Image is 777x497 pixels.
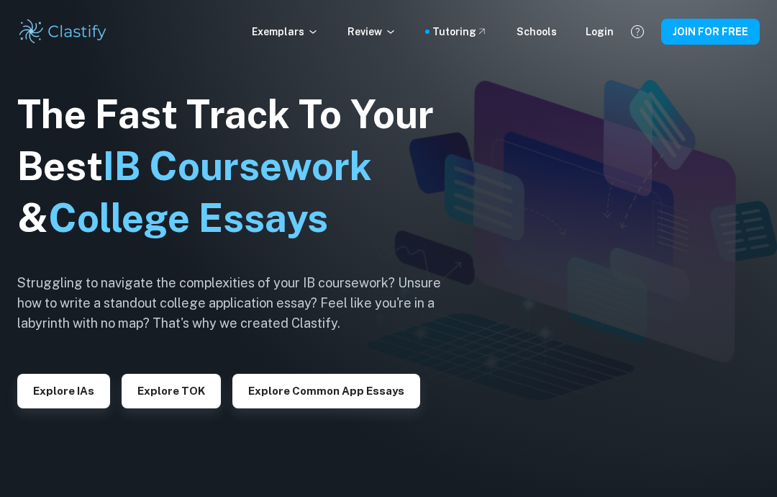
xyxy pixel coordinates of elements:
p: Exemplars [252,24,319,40]
a: Tutoring [432,24,488,40]
button: Explore IAs [17,374,110,408]
a: Explore Common App essays [232,383,420,397]
h6: Struggling to navigate the complexities of your IB coursework? Unsure how to write a standout col... [17,273,463,333]
img: Clastify logo [17,17,109,46]
a: Explore TOK [122,383,221,397]
span: IB Coursework [103,143,372,189]
a: Login [586,24,614,40]
h1: The Fast Track To Your Best & [17,89,463,244]
a: Explore IAs [17,383,110,397]
p: Review [347,24,396,40]
span: College Essays [48,195,328,241]
button: Explore TOK [122,374,221,408]
button: Help and Feedback [625,19,650,44]
a: Schools [517,24,557,40]
button: Explore Common App essays [232,374,420,408]
button: JOIN FOR FREE [661,19,760,45]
